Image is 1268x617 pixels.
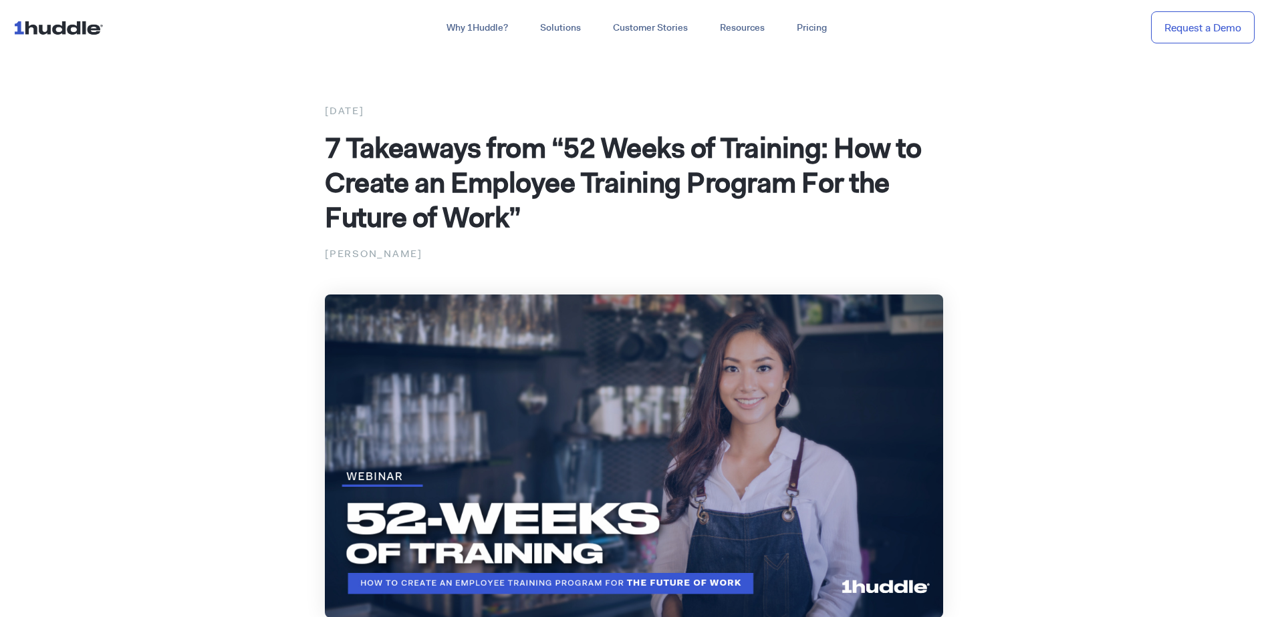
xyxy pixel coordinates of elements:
[524,16,597,40] a: Solutions
[325,245,943,262] p: [PERSON_NAME]
[597,16,704,40] a: Customer Stories
[430,16,524,40] a: Why 1Huddle?
[325,129,921,236] span: 7 Takeaways from “52 Weeks of Training: How to Create an Employee Training Program For the Future...
[325,102,943,120] div: [DATE]
[704,16,781,40] a: Resources
[781,16,843,40] a: Pricing
[13,15,109,40] img: ...
[1151,11,1255,44] a: Request a Demo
